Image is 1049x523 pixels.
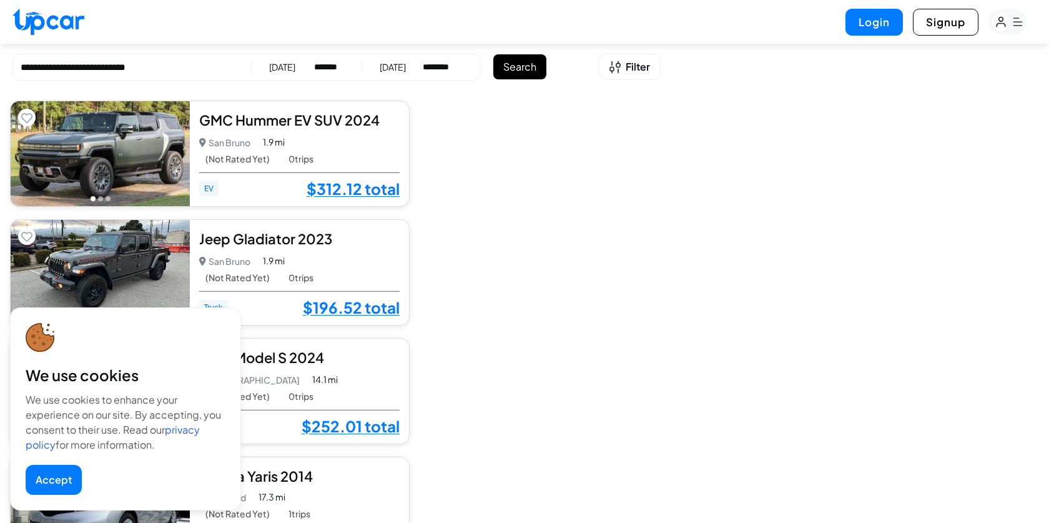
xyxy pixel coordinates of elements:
p: [GEOGRAPHIC_DATA] [199,371,300,389]
div: [DATE] [380,61,406,73]
img: Car Image [11,220,190,325]
span: 14.1 mi [312,373,338,386]
button: Go to photo 2 [98,196,103,201]
button: Signup [913,9,978,36]
img: Upcar Logo [12,8,84,35]
span: EV [199,181,219,196]
p: San Bruno [199,252,250,270]
button: Go to photo 3 [106,196,111,201]
span: 0 trips [288,154,313,164]
div: [DATE] [269,61,295,73]
a: $312.12 total [307,181,400,197]
span: 0 trips [288,391,313,402]
button: Add to favorites [18,227,36,245]
span: (Not Rated Yet) [205,154,270,164]
a: $252.01 total [302,418,400,434]
button: Login [845,9,903,36]
div: Tesla Model S 2024 [199,348,400,367]
div: Jeep Gladiator 2023 [199,229,400,248]
button: Add to favorites [18,109,36,126]
span: 1.9 mi [263,254,285,267]
span: (Not Rated Yet) [205,509,270,519]
div: We use cookies [26,365,225,385]
span: 1 trips [288,509,310,519]
img: Car Image [11,101,190,206]
div: We use cookies to enhance your experience on our site. By accepting, you consent to their use. Re... [26,392,225,452]
p: San Bruno [199,134,250,151]
span: 1.9 mi [263,136,285,149]
img: cookie-icon.svg [26,323,55,352]
div: GMC Hummer EV SUV 2024 [199,111,400,129]
span: Truck [199,300,228,315]
span: 0 trips [288,272,313,283]
button: Accept [26,465,82,495]
a: $196.52 total [303,299,400,316]
span: (Not Rated Yet) [205,272,270,283]
div: Toyota Yaris 2014 [199,467,400,486]
span: 17.3 mi [259,491,285,504]
button: Go to photo 1 [91,196,96,201]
